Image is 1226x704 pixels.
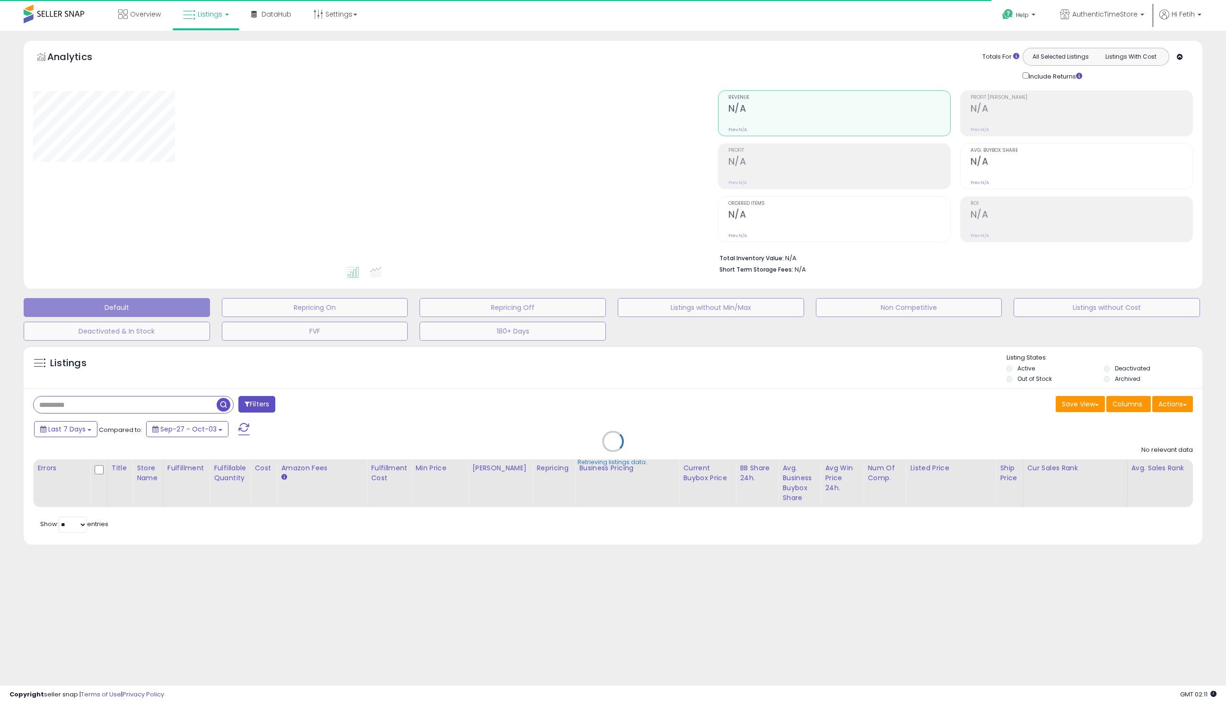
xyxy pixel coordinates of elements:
[24,322,210,341] button: Deactivated & In Stock
[420,298,606,317] button: Repricing Off
[795,265,806,274] span: N/A
[971,103,1192,116] h2: N/A
[971,95,1192,100] span: Profit [PERSON_NAME]
[420,322,606,341] button: 180+ Days
[24,298,210,317] button: Default
[728,95,950,100] span: Revenue
[1014,298,1200,317] button: Listings without Cost
[971,180,989,185] small: Prev: N/A
[222,298,408,317] button: Repricing On
[130,9,161,19] span: Overview
[971,156,1192,169] h2: N/A
[1159,9,1201,31] a: Hi Fetih
[971,201,1192,206] span: ROI
[728,127,747,132] small: Prev: N/A
[1025,51,1096,63] button: All Selected Listings
[1016,70,1094,81] div: Include Returns
[1016,11,1029,19] span: Help
[971,209,1192,222] h2: N/A
[1002,9,1014,20] i: Get Help
[995,1,1045,31] a: Help
[728,201,950,206] span: Ordered Items
[728,156,950,169] h2: N/A
[971,148,1192,153] span: Avg. Buybox Share
[262,9,291,19] span: DataHub
[728,209,950,222] h2: N/A
[719,265,793,273] b: Short Term Storage Fees:
[1072,9,1138,19] span: AuthenticTimeStore
[47,50,111,66] h5: Analytics
[728,148,950,153] span: Profit
[578,458,648,466] div: Retrieving listings data..
[816,298,1002,317] button: Non Competitive
[728,103,950,116] h2: N/A
[198,9,222,19] span: Listings
[1172,9,1195,19] span: Hi Fetih
[982,53,1019,62] div: Totals For
[618,298,804,317] button: Listings without Min/Max
[719,254,784,262] b: Total Inventory Value:
[719,252,1186,263] li: N/A
[1095,51,1166,63] button: Listings With Cost
[971,233,989,238] small: Prev: N/A
[222,322,408,341] button: FVF
[728,180,747,185] small: Prev: N/A
[971,127,989,132] small: Prev: N/A
[728,233,747,238] small: Prev: N/A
